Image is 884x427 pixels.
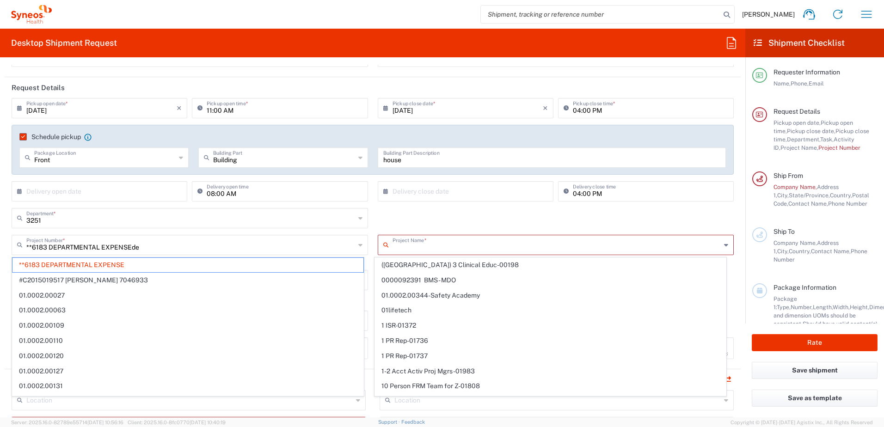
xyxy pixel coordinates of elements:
[401,419,425,425] a: Feedback
[12,258,363,272] span: **6183 DEPARTMENTAL EXPENSE
[777,248,789,255] span: City,
[375,303,726,317] span: 01lifetech
[375,394,726,409] span: 10 person rebadge-01344
[19,133,81,140] label: Schedule pickup
[375,258,726,272] span: ([GEOGRAPHIC_DATA]) 3 Clinical Educ-00198
[773,68,840,76] span: Requester Information
[803,320,878,327] span: Should have valid content(s)
[773,108,820,115] span: Request Details
[754,37,845,49] h2: Shipment Checklist
[12,379,363,393] span: 01.0002.00131
[809,80,824,87] span: Email
[791,80,809,87] span: Phone,
[787,128,835,134] span: Pickup close date,
[12,394,363,409] span: 01.0002.00141
[752,390,878,407] button: Save as template
[12,273,363,287] span: #C2015019517 [PERSON_NAME] 7046933
[787,136,820,143] span: Department,
[752,334,878,351] button: Rate
[789,192,830,199] span: State/Province,
[773,228,795,235] span: Ship To
[773,119,821,126] span: Pickup open date,
[828,200,867,207] span: Phone Number
[820,136,834,143] span: Task,
[833,304,850,311] span: Width,
[773,295,797,311] span: Package 1:
[375,273,726,287] span: 0000092391 BMS - MDO
[87,420,123,425] span: [DATE] 10:56:16
[375,379,726,393] span: 10 Person FRM Team for Z-01808
[177,101,182,116] i: ×
[378,255,734,263] div: This field is required
[375,288,726,303] span: 01.0002.00344-Safety Academy
[12,318,363,333] span: 01.0002.00109
[811,248,851,255] span: Contact Name,
[12,288,363,303] span: 01.0002.00027
[11,37,117,49] h2: Desktop Shipment Request
[375,318,726,333] span: 1 ISR-01372
[731,418,873,427] span: Copyright © [DATE]-[DATE] Agistix Inc., All Rights Reserved
[12,334,363,348] span: 01.0002.00110
[190,420,226,425] span: [DATE] 10:40:19
[773,239,817,246] span: Company Name,
[780,144,818,151] span: Project Name,
[773,80,791,87] span: Name,
[481,6,720,23] input: Shipment, tracking or reference number
[788,200,828,207] span: Contact Name,
[11,420,123,425] span: Server: 2025.16.0-82789e55714
[742,10,795,18] span: [PERSON_NAME]
[543,101,548,116] i: ×
[773,183,817,190] span: Company Name,
[777,304,791,311] span: Type,
[777,192,789,199] span: City,
[12,83,65,92] h2: Request Details
[375,334,726,348] span: 1 PR Rep-01736
[12,364,363,378] span: 01.0002.00127
[830,192,852,199] span: Country,
[813,304,833,311] span: Length,
[12,349,363,363] span: 01.0002.00120
[12,303,363,317] span: 01.0002.00063
[375,349,726,363] span: 1 PR Rep-01737
[850,304,869,311] span: Height,
[818,144,860,151] span: Project Number
[378,419,401,425] a: Support
[773,172,803,179] span: Ship From
[375,364,726,378] span: 1-2 Acct Activ Proj Mgrs-01983
[752,362,878,379] button: Save shipment
[789,248,811,255] span: Country,
[791,304,813,311] span: Number,
[773,284,836,291] span: Package Information
[128,420,226,425] span: Client: 2025.16.0-8fc0770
